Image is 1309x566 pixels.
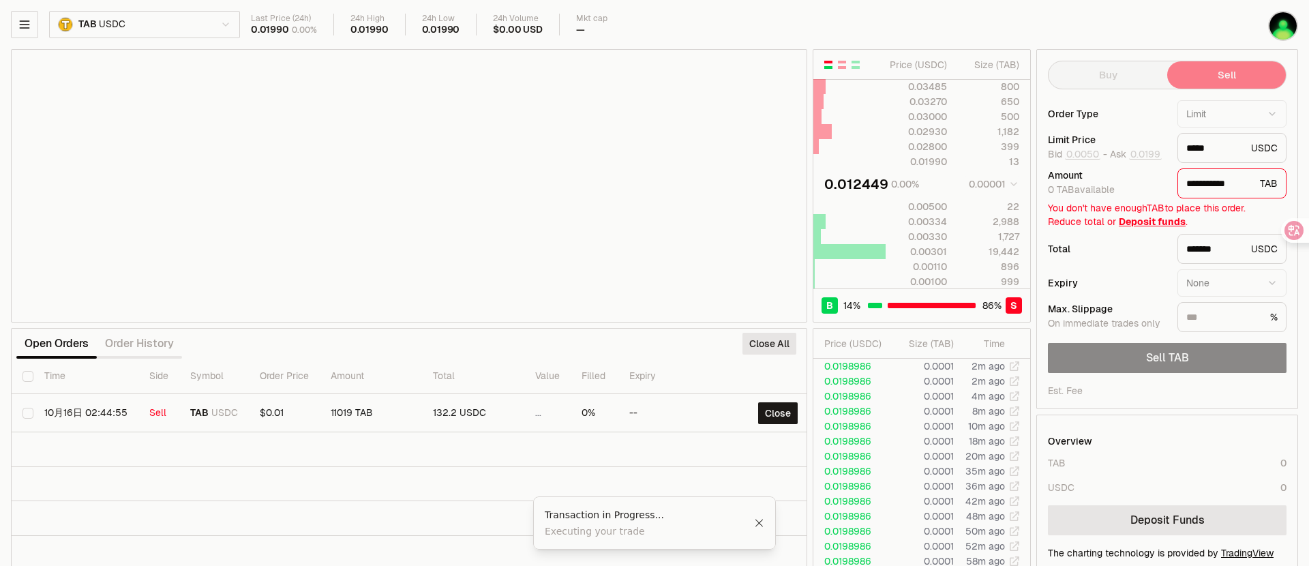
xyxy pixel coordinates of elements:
[1048,170,1167,180] div: Amount
[535,407,560,419] div: ...
[823,59,834,70] button: Show Buy and Sell Orders
[813,404,891,419] td: 0.0198986
[959,125,1019,138] div: 1,182
[97,330,182,357] button: Order History
[826,299,833,312] span: B
[813,479,891,494] td: 0.0198986
[969,435,1005,447] time: 18m ago
[251,14,317,24] div: Last Price (24h)
[1177,269,1287,297] button: None
[813,539,891,554] td: 0.0198986
[891,524,954,539] td: 0.0001
[959,200,1019,213] div: 22
[965,495,1005,507] time: 42m ago
[1048,183,1115,196] span: 0 TAB available
[1048,304,1167,314] div: Max. Slippage
[843,299,860,312] span: 14 %
[886,95,947,108] div: 0.03270
[571,359,618,394] th: Filled
[249,359,320,394] th: Order Price
[965,540,1005,552] time: 52m ago
[891,389,954,404] td: 0.0001
[813,434,891,449] td: 0.0198986
[16,330,97,357] button: Open Orders
[886,125,947,138] div: 0.02930
[959,155,1019,168] div: 13
[99,18,125,31] span: USDC
[1280,481,1287,494] div: 0
[576,14,607,24] div: Mkt cap
[959,95,1019,108] div: 650
[886,80,947,93] div: 0.03485
[1177,168,1287,198] div: TAB
[965,450,1005,462] time: 20m ago
[891,434,954,449] td: 0.0001
[965,465,1005,477] time: 35m ago
[959,245,1019,258] div: 19,442
[1048,135,1167,145] div: Limit Price
[260,406,284,419] span: $0.01
[1048,384,1083,398] div: Est. Fee
[891,449,954,464] td: 0.0001
[837,59,847,70] button: Show Sell Orders Only
[1177,133,1287,163] div: USDC
[886,245,947,258] div: 0.00301
[959,58,1019,72] div: Size ( TAB )
[813,464,891,479] td: 0.0198986
[758,402,798,424] button: Close
[886,200,947,213] div: 0.00500
[1048,109,1167,119] div: Order Type
[545,508,754,522] div: Transaction in Progress...
[891,509,954,524] td: 0.0001
[350,14,389,24] div: 24h High
[813,419,891,434] td: 0.0198986
[813,509,891,524] td: 0.0198986
[891,404,954,419] td: 0.0001
[813,374,891,389] td: 0.0198986
[959,215,1019,228] div: 2,988
[1110,149,1162,161] span: Ask
[886,155,947,168] div: 0.01990
[22,371,33,382] button: Select all
[886,230,947,243] div: 0.00330
[422,359,524,394] th: Total
[982,299,1002,312] span: 86 %
[350,24,389,36] div: 0.01990
[1269,12,1297,40] img: forwardxu1
[965,176,1019,192] button: 0.00001
[331,407,411,419] div: 11019 TAB
[891,494,954,509] td: 0.0001
[813,449,891,464] td: 0.0198986
[59,18,72,31] img: TAB Logo
[1280,456,1287,470] div: 0
[33,359,138,394] th: Time
[433,407,513,419] div: 132.2 USDC
[972,375,1005,387] time: 2m ago
[965,337,1005,351] div: Time
[891,177,919,191] div: 0.00%
[891,479,954,494] td: 0.0001
[886,58,947,72] div: Price ( USDC )
[149,407,168,419] div: Sell
[891,359,954,374] td: 0.0001
[320,359,422,394] th: Amount
[959,275,1019,288] div: 999
[1048,244,1167,254] div: Total
[1048,505,1287,535] a: Deposit Funds
[891,464,954,479] td: 0.0001
[959,110,1019,123] div: 500
[190,407,209,419] span: TAB
[524,359,571,394] th: Value
[179,359,249,394] th: Symbol
[138,359,179,394] th: Side
[1048,318,1167,330] div: On immediate trades only
[966,510,1005,522] time: 48m ago
[850,59,861,70] button: Show Buy Orders Only
[824,337,890,351] div: Price ( USDC )
[891,539,954,554] td: 0.0001
[493,14,542,24] div: 24h Volume
[1048,149,1107,161] span: Bid -
[1048,481,1074,494] div: USDC
[618,394,710,432] td: --
[959,260,1019,273] div: 896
